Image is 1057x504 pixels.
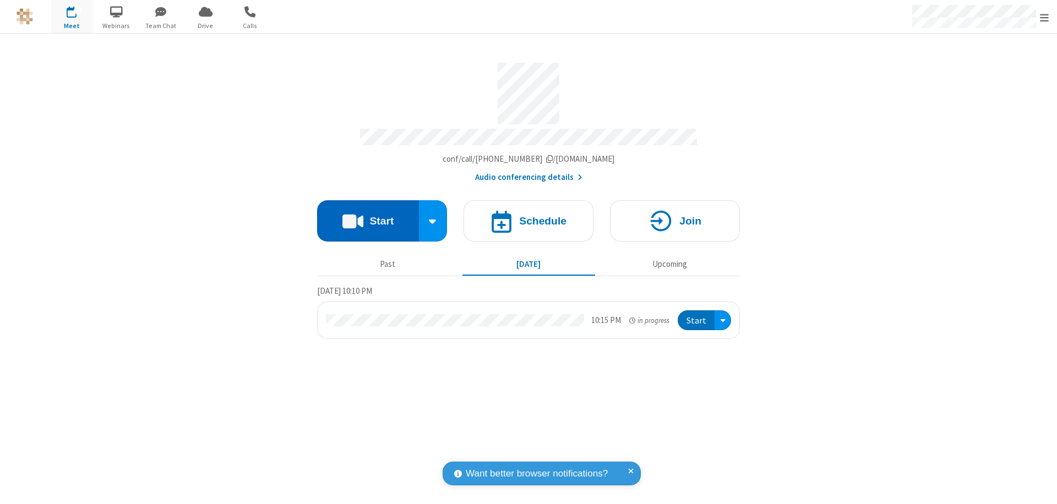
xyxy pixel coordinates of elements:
[462,254,595,275] button: [DATE]
[678,310,715,331] button: Start
[419,200,448,242] div: Start conference options
[17,8,33,25] img: QA Selenium DO NOT DELETE OR CHANGE
[519,216,566,226] h4: Schedule
[475,171,582,184] button: Audio conferencing details
[466,467,608,481] span: Want better browser notifications?
[629,315,669,326] em: in progress
[610,200,740,242] button: Join
[230,21,271,31] span: Calls
[715,310,731,331] div: Open menu
[443,154,615,164] span: Copy my meeting room link
[185,21,226,31] span: Drive
[591,314,621,327] div: 10:15 PM
[679,216,701,226] h4: Join
[322,254,454,275] button: Past
[317,200,419,242] button: Start
[140,21,182,31] span: Team Chat
[317,286,372,296] span: [DATE] 10:10 PM
[443,153,615,166] button: Copy my meeting room linkCopy my meeting room link
[317,54,740,184] section: Account details
[96,21,137,31] span: Webinars
[317,284,740,339] section: Today's Meetings
[603,254,736,275] button: Upcoming
[464,200,593,242] button: Schedule
[51,21,92,31] span: Meet
[74,6,81,14] div: 1
[369,216,394,226] h4: Start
